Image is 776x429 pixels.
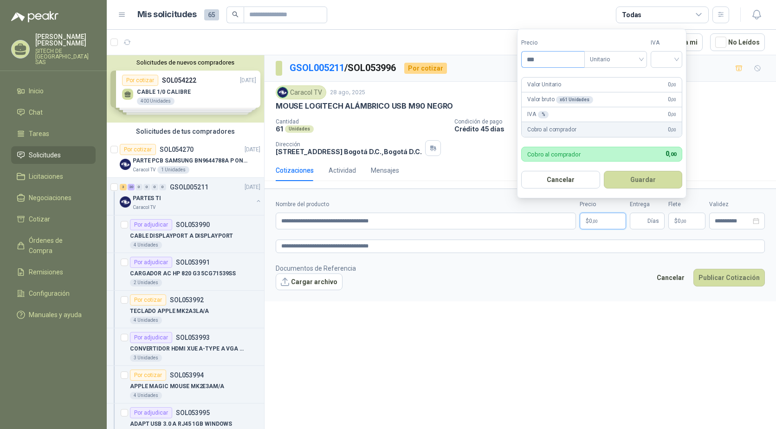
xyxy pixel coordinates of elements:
p: Cobro al comprador [527,125,576,134]
button: Solicitudes de nuevos compradores [110,59,260,66]
img: Company Logo [278,87,288,97]
a: Órdenes de Compra [11,232,96,260]
a: 3 20 0 0 0 0 GSOL005211[DATE] Company LogoPARTES TICaracol TV [120,182,262,211]
div: 2 Unidades [130,279,162,286]
span: ,00 [681,219,686,224]
div: Por adjudicar [130,257,172,268]
p: IVA [527,110,549,119]
p: Cobro al comprador [527,151,581,157]
div: Caracol TV [276,85,326,99]
a: Por cotizarSOL054270[DATE] Company LogoPARTE PCB SAMSUNG BN9644788A P ONECONNECaracol TV1 Unidades [107,140,264,178]
button: Cargar archivo [276,273,343,290]
label: Validez [709,200,765,209]
span: Tareas [29,129,49,139]
h1: Mis solicitudes [137,8,197,21]
p: [DATE] [245,183,260,192]
div: Por cotizar [120,144,156,155]
label: Nombre del producto [276,200,576,209]
span: Configuración [29,288,70,299]
div: 1 Unidades [157,166,189,174]
button: Cancelar [521,171,600,188]
div: 0 [159,184,166,190]
span: $ [674,218,678,224]
span: 0 [668,125,676,134]
div: 4 Unidades [130,392,162,399]
p: [DATE] [245,145,260,154]
button: Guardar [604,171,683,188]
p: Crédito 45 días [454,125,772,133]
div: 0 [151,184,158,190]
p: TECLADO APPLE MK2A3LA/A [130,307,209,316]
p: PARTE PCB SAMSUNG BN9644788A P ONECONNE [133,156,248,165]
p: MOUSE LOGITECH ALÁMBRICO USB M90 NEGRO [276,101,453,111]
a: Chat [11,104,96,121]
span: Solicitudes [29,150,61,160]
div: Solicitudes de tus compradores [107,123,264,140]
label: Precio [580,200,626,209]
p: Documentos de Referencia [276,263,356,273]
span: Días [647,213,659,229]
div: Por cotizar [130,294,166,305]
span: Manuales y ayuda [29,310,82,320]
p: Cantidad [276,118,447,125]
div: Por adjudicar [130,407,172,418]
span: Cotizar [29,214,50,224]
img: Company Logo [120,159,131,170]
div: 0 [136,184,142,190]
p: SOL053990 [176,221,210,228]
span: 0 [668,110,676,119]
div: 20 [128,184,135,190]
a: Cotizar [11,210,96,228]
p: $ 0,00 [668,213,705,229]
a: Solicitudes [11,146,96,164]
p: $0,00 [580,213,626,229]
button: No Leídos [710,33,765,51]
p: [PERSON_NAME] [PERSON_NAME] [35,33,96,46]
p: / SOL053996 [290,61,397,75]
p: PARTES TI [133,194,161,203]
span: 0 [589,218,598,224]
a: Por adjudicarSOL053993CONVERTIDOR HDMI XUE A-TYPE A VGA AG62003 Unidades [107,328,264,366]
p: Condición de pago [454,118,772,125]
a: Manuales y ayuda [11,306,96,324]
div: Unidades [285,125,314,133]
span: 65 [204,9,219,20]
p: SOL053991 [176,259,210,266]
div: 0 [143,184,150,190]
span: ,00 [592,219,598,224]
div: % [538,111,549,118]
p: SOL053992 [170,297,204,303]
p: GSOL005211 [170,184,208,190]
label: Precio [521,39,584,47]
span: ,00 [669,151,676,157]
a: Licitaciones [11,168,96,185]
span: Inicio [29,86,44,96]
div: x 61 Unidades [556,96,593,104]
p: 28 ago, 2025 [330,88,365,97]
label: IVA [651,39,682,47]
div: Todas [622,10,641,20]
div: 3 [120,184,127,190]
p: [STREET_ADDRESS] Bogotá D.C. , Bogotá D.C. [276,148,421,156]
a: Configuración [11,285,96,302]
div: 4 Unidades [130,317,162,324]
div: Mensajes [371,165,399,175]
div: Por adjudicar [130,332,172,343]
div: Solicitudes de nuevos compradoresPor cotizarSOL054222[DATE] CABLE 1/0 CALIBRE400 UnidadesPor coti... [107,55,264,123]
a: Negociaciones [11,189,96,207]
p: Caracol TV [133,204,155,211]
p: ADAPT USB 3.0 A RJ45 1GB WINDOWS [130,420,232,429]
div: Por cotizar [130,370,166,381]
div: Cotizaciones [276,165,314,175]
a: Inicio [11,82,96,100]
a: Tareas [11,125,96,143]
span: Negociaciones [29,193,71,203]
a: Por adjudicarSOL053991CARGADOR AC HP 820 G3 5CG71539SS2 Unidades [107,253,264,291]
div: Por adjudicar [130,219,172,230]
span: 0 [666,150,676,157]
p: 61 [276,125,283,133]
span: Licitaciones [29,171,63,182]
img: Logo peakr [11,11,58,22]
p: SOL053995 [176,409,210,416]
p: Dirección [276,141,421,148]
